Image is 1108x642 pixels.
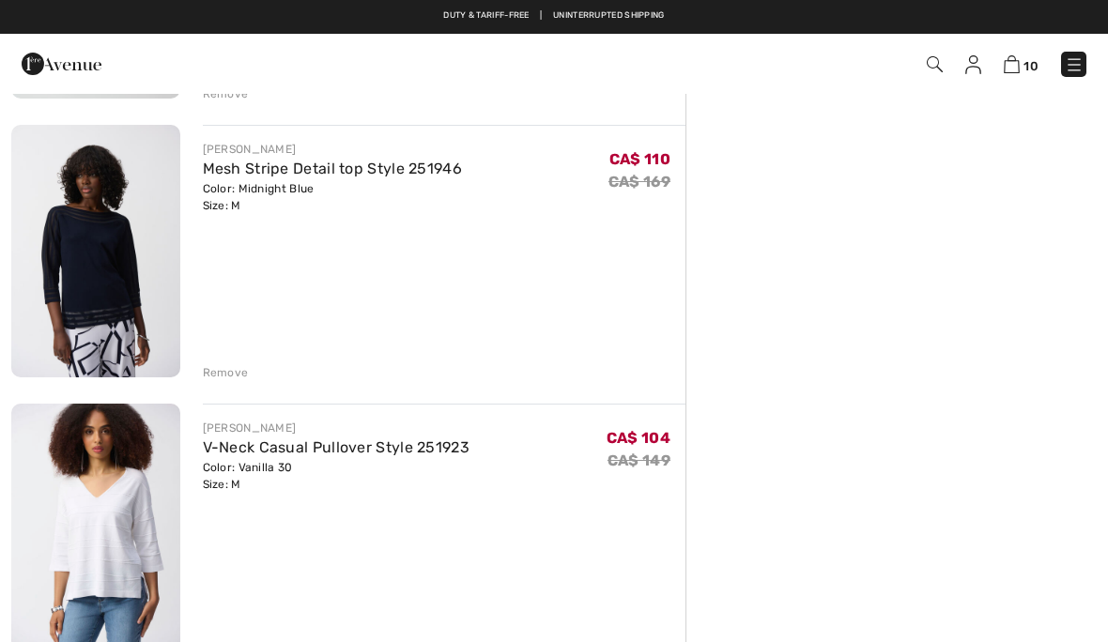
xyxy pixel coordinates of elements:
[965,55,981,74] img: My Info
[608,451,670,469] s: CA$ 149
[11,125,180,377] img: Mesh Stripe Detail top Style 251946
[609,150,670,168] span: CA$ 110
[203,438,470,456] a: V-Neck Casual Pullover Style 251923
[203,420,470,436] div: [PERSON_NAME]
[1023,59,1039,73] span: 10
[1004,55,1020,73] img: Shopping Bag
[22,53,101,71] a: 1ère Avenue
[203,160,463,177] a: Mesh Stripe Detail top Style 251946
[203,364,249,381] div: Remove
[203,141,463,158] div: [PERSON_NAME]
[608,173,670,191] s: CA$ 169
[1065,55,1084,74] img: Menu
[1004,53,1039,75] a: 10
[927,56,943,72] img: Search
[203,180,463,214] div: Color: Midnight Blue Size: M
[607,429,670,447] span: CA$ 104
[203,459,470,493] div: Color: Vanilla 30 Size: M
[22,45,101,83] img: 1ère Avenue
